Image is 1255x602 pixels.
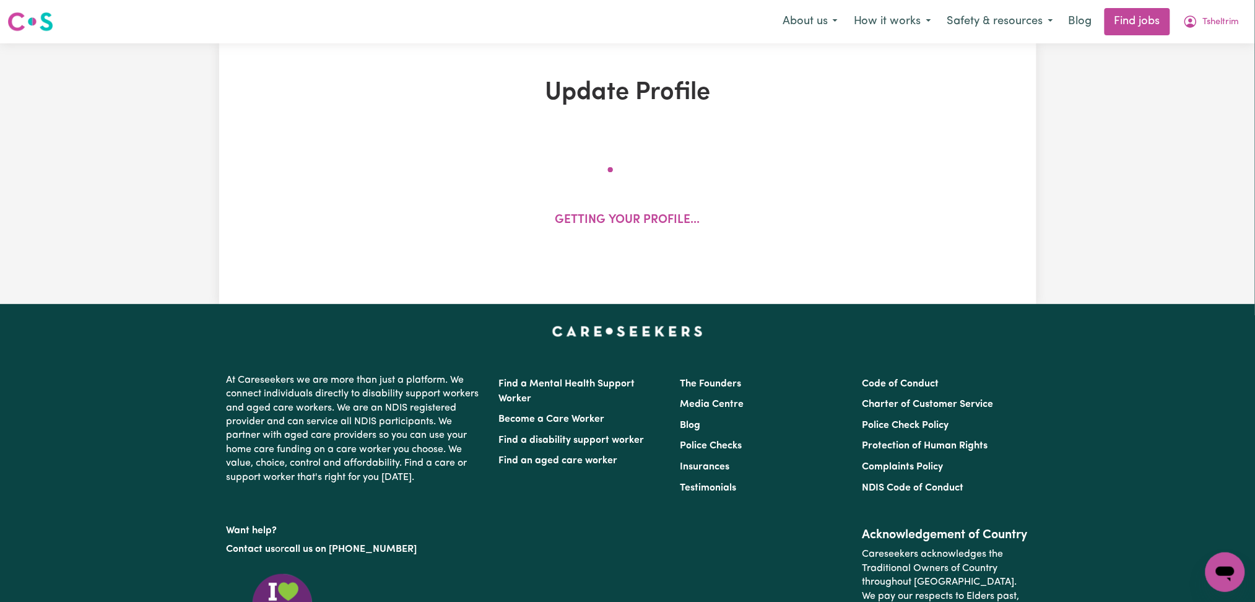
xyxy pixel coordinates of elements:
img: Careseekers logo [7,11,53,33]
button: My Account [1175,9,1248,35]
a: Charter of Customer Service [862,399,993,409]
h1: Update Profile [363,78,893,108]
a: Blog [1061,8,1100,35]
p: Getting your profile... [555,212,700,230]
a: Become a Care Worker [499,414,605,424]
p: At Careseekers we are more than just a platform. We connect individuals directly to disability su... [227,369,484,489]
iframe: Button to launch messaging window [1205,552,1245,592]
a: Careseekers logo [7,7,53,36]
h2: Acknowledgement of Country [862,528,1028,543]
p: Want help? [227,519,484,538]
button: How it works [846,9,939,35]
p: or [227,538,484,561]
a: Insurances [680,462,730,472]
a: Find jobs [1105,8,1170,35]
a: Police Checks [680,441,742,451]
a: Police Check Policy [862,421,949,430]
a: Code of Conduct [862,379,939,389]
a: Find a Mental Health Support Worker [499,379,635,404]
a: Find an aged care worker [499,456,618,466]
a: call us on [PHONE_NUMBER] [285,544,417,554]
a: Contact us [227,544,276,554]
a: The Founders [680,379,742,389]
a: Blog [680,421,701,430]
span: Tsheltrim [1203,15,1240,29]
a: Protection of Human Rights [862,441,988,451]
a: Complaints Policy [862,462,943,472]
a: NDIS Code of Conduct [862,483,963,493]
button: Safety & resources [939,9,1061,35]
a: Media Centre [680,399,744,409]
button: About us [775,9,846,35]
a: Careseekers home page [552,326,703,336]
a: Testimonials [680,483,737,493]
a: Find a disability support worker [499,435,645,445]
